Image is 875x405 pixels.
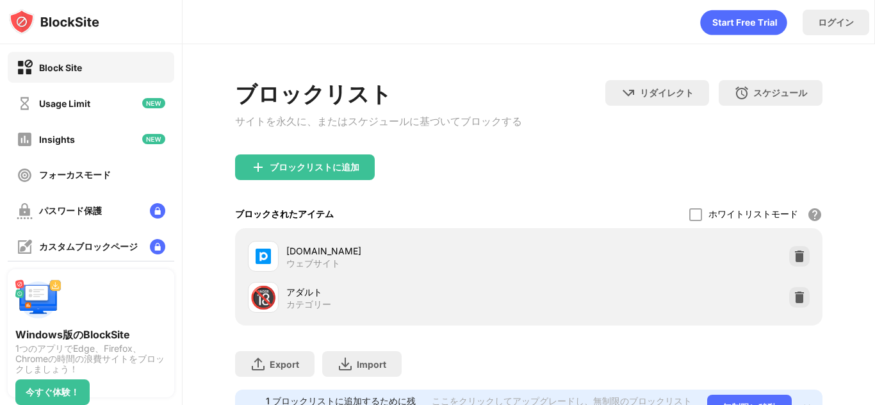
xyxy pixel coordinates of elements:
[286,299,331,310] div: カテゴリー
[818,17,854,29] div: ログイン
[39,205,102,217] div: パスワード保護
[150,239,165,254] img: lock-menu.svg
[39,169,111,181] div: フォーカスモード
[753,87,807,99] div: スケジュール
[15,328,167,341] div: Windows版のBlockSite
[17,60,33,76] img: block-on.svg
[235,115,522,129] div: サイトを永久に、またはスケジュールに基づいてブロックする
[15,343,167,374] div: 1つのアプリでEdge、Firefox、Chromeの時間の浪費サイトをブロックしましょう！
[142,98,165,108] img: new-icon.svg
[286,285,529,299] div: アダルト
[235,208,334,220] div: ブロックされたアイテム
[17,239,33,255] img: customize-block-page-off.svg
[250,285,277,311] div: 🔞
[17,203,33,219] img: password-protection-off.svg
[286,244,529,258] div: [DOMAIN_NAME]
[256,249,271,264] img: favicons
[39,134,75,145] div: Insights
[142,134,165,144] img: new-icon.svg
[708,208,798,220] div: ホワイトリストモード
[17,167,33,183] img: focus-off.svg
[17,95,33,112] img: time-usage-off.svg
[286,258,340,269] div: ウェブサイト
[26,387,79,397] div: 今すぐ体験！
[39,62,82,73] div: Block Site
[270,359,299,370] div: Export
[357,359,386,370] div: Import
[39,241,138,253] div: カスタムブロックページ
[17,131,33,147] img: insights-off.svg
[235,80,522,110] div: ブロックリスト
[270,162,359,172] div: ブロックリストに追加
[15,277,61,323] img: push-desktop.svg
[640,87,694,99] div: リダイレクト
[150,203,165,219] img: lock-menu.svg
[9,9,99,35] img: logo-blocksite.svg
[39,98,90,109] div: Usage Limit
[700,10,787,35] div: animation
